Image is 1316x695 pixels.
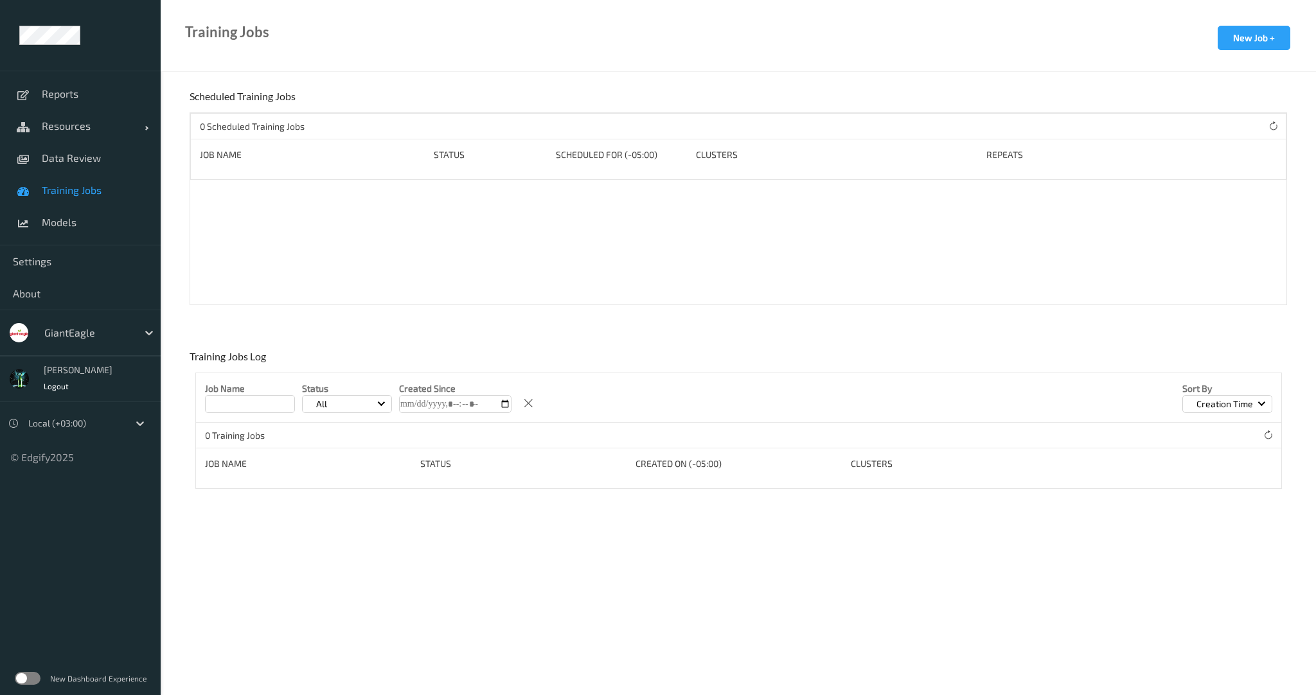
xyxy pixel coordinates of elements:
[200,148,425,161] div: Job Name
[1192,398,1258,410] p: Creation Time
[190,90,299,112] div: Scheduled Training Jobs
[205,457,411,470] div: Job Name
[200,120,305,133] p: 0 Scheduled Training Jobs
[851,457,1057,470] div: clusters
[696,148,977,161] div: Clusters
[636,457,842,470] div: Created On (-05:00)
[986,148,1080,161] div: Repeats
[190,350,269,373] div: Training Jobs Log
[185,26,269,39] div: Training Jobs
[556,148,687,161] div: Scheduled for (-05:00)
[312,398,332,410] p: All
[205,429,301,442] p: 0 Training Jobs
[434,148,546,161] div: Status
[205,382,295,395] p: Job Name
[1182,382,1272,395] p: Sort by
[420,457,627,470] div: status
[1218,26,1290,50] button: New Job +
[302,382,392,395] p: Status
[399,382,511,395] p: Created Since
